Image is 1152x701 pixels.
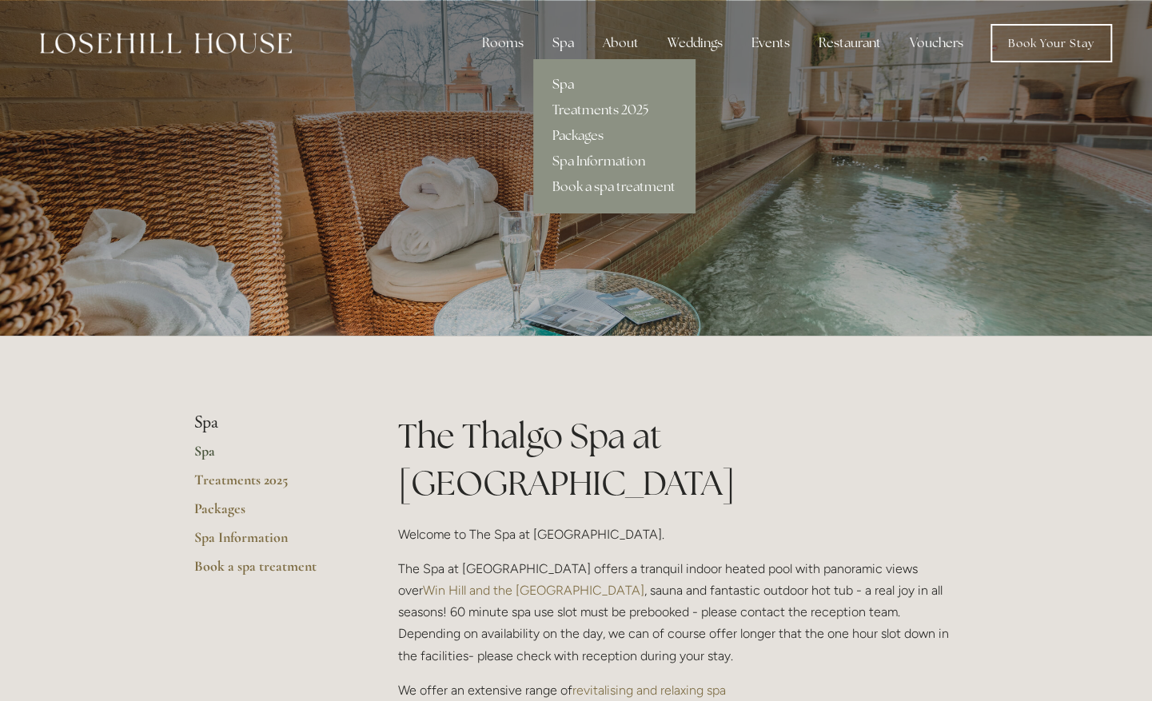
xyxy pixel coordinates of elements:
div: Restaurant [806,27,894,59]
a: Win Hill and the [GEOGRAPHIC_DATA] [423,583,644,598]
a: Spa [194,442,347,471]
div: Events [739,27,803,59]
a: Packages [533,123,695,149]
div: Rooms [469,27,536,59]
a: Treatments 2025 [194,471,347,500]
p: The Spa at [GEOGRAPHIC_DATA] offers a tranquil indoor heated pool with panoramic views over , sau... [398,558,959,667]
a: Packages [194,500,347,528]
a: Book a spa treatment [533,174,695,200]
div: Spa [540,27,587,59]
a: Spa Information [194,528,347,557]
a: Book a spa treatment [194,557,347,586]
a: Vouchers [897,27,976,59]
p: Welcome to The Spa at [GEOGRAPHIC_DATA]. [398,524,959,545]
a: Spa Information [533,149,695,174]
div: Weddings [655,27,735,59]
a: Spa [533,72,695,98]
h1: The Thalgo Spa at [GEOGRAPHIC_DATA] [398,412,959,507]
li: Spa [194,412,347,433]
img: Losehill House [40,33,292,54]
div: About [590,27,652,59]
a: Treatments 2025 [533,98,695,123]
a: Book Your Stay [991,24,1112,62]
